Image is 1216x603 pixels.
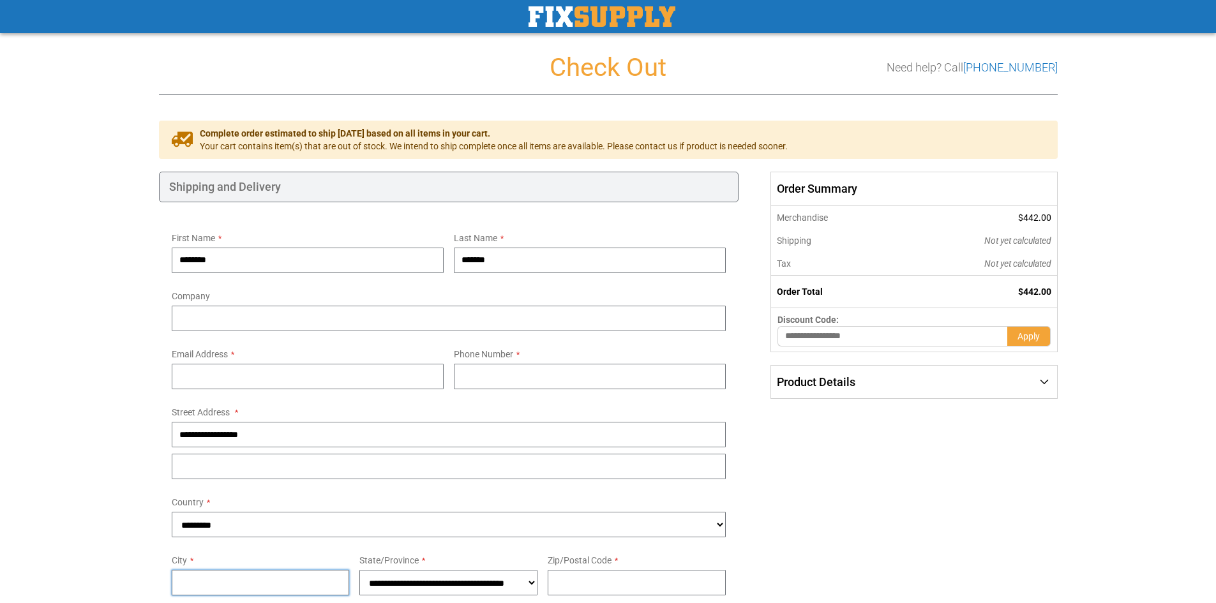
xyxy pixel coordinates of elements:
[529,6,675,27] img: Fix Industrial Supply
[1007,326,1051,346] button: Apply
[984,235,1051,246] span: Not yet calculated
[172,233,215,243] span: First Name
[454,349,513,359] span: Phone Number
[200,140,788,153] span: Your cart contains item(s) that are out of stock. We intend to ship complete once all items are a...
[359,555,419,565] span: State/Province
[172,497,204,507] span: Country
[454,233,497,243] span: Last Name
[777,235,811,246] span: Shipping
[548,555,612,565] span: Zip/Postal Code
[1018,287,1051,297] span: $442.00
[529,6,675,27] a: store logo
[172,349,228,359] span: Email Address
[172,555,187,565] span: City
[887,61,1058,74] h3: Need help? Call
[771,252,898,276] th: Tax
[159,172,739,202] div: Shipping and Delivery
[200,127,788,140] span: Complete order estimated to ship [DATE] based on all items in your cart.
[777,287,823,297] strong: Order Total
[770,172,1057,206] span: Order Summary
[159,54,1058,82] h1: Check Out
[172,407,230,417] span: Street Address
[771,206,898,229] th: Merchandise
[984,258,1051,269] span: Not yet calculated
[1017,331,1040,341] span: Apply
[172,291,210,301] span: Company
[1018,212,1051,223] span: $442.00
[777,315,839,325] span: Discount Code:
[963,61,1058,74] a: [PHONE_NUMBER]
[777,375,855,389] span: Product Details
